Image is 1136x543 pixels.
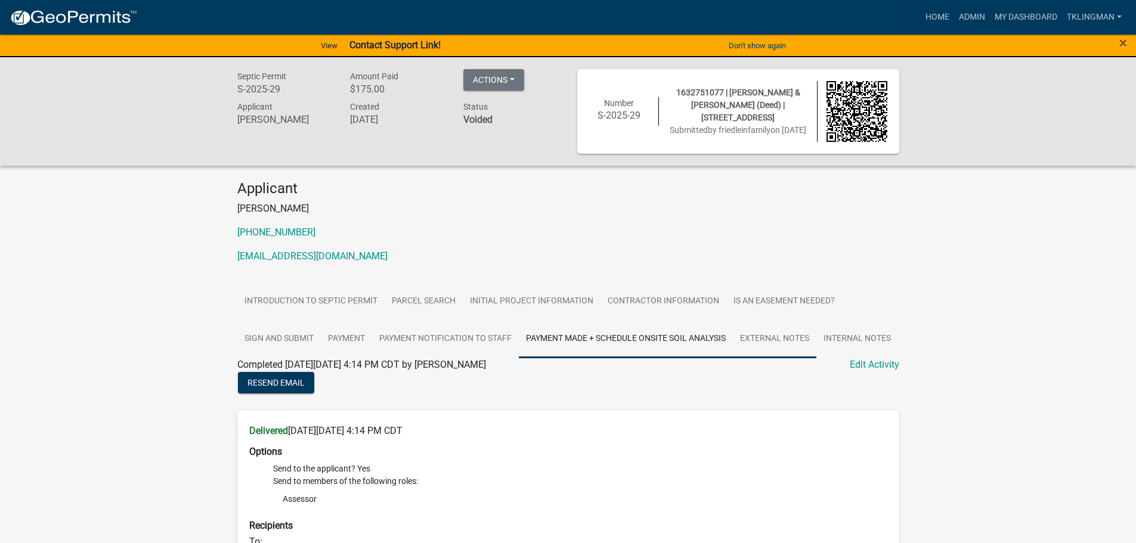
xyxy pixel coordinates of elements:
span: Completed [DATE][DATE] 4:14 PM CDT by [PERSON_NAME] [237,359,486,370]
span: Status [463,102,488,111]
a: View [316,36,342,55]
span: Created [350,102,379,111]
a: tklingman [1062,6,1126,29]
strong: Contact Support Link! [349,39,441,51]
span: Resend Email [247,378,305,387]
button: Don't show again [724,36,791,55]
h6: S-2025-29 [237,83,333,95]
h6: [DATE] [350,114,445,125]
li: Send to members of the following roles: [273,475,887,510]
a: [PHONE_NUMBER] [237,226,315,238]
a: Parcel search [385,283,463,321]
span: Submitted on [DATE] [670,125,806,135]
p: [PERSON_NAME] [237,201,899,216]
h6: [DATE][DATE] 4:14 PM CDT [249,425,887,436]
button: Close [1119,36,1127,50]
strong: Options [249,446,282,457]
span: Septic Permit [237,72,286,81]
button: Resend Email [238,372,314,393]
a: Admin [954,6,990,29]
li: Send to the applicant? Yes [273,463,887,475]
a: Introduction to Septic Permit [237,283,385,321]
a: Payment Notification to Staff [372,320,519,358]
a: Payment [321,320,372,358]
a: Home [921,6,954,29]
h6: [PERSON_NAME] [237,114,333,125]
a: Is an Easement Needed? [726,283,842,321]
a: Payment Made + Schedule Onsite Soil Analysis [519,320,733,358]
strong: Voided [463,114,493,125]
li: Assessor [273,490,887,508]
span: Amount Paid [350,72,398,81]
a: Initial Project Information [463,283,600,321]
a: My Dashboard [990,6,1062,29]
a: Internal Notes [816,320,898,358]
button: Actions [463,69,524,91]
a: Edit Activity [850,358,899,372]
a: External Notes [733,320,816,358]
h6: S-2025-29 [589,110,650,121]
strong: Recipients [249,520,293,531]
span: 1632751077 | [PERSON_NAME] & [PERSON_NAME] (Deed) | [STREET_ADDRESS] [676,88,800,122]
a: Contractor Information [600,283,726,321]
span: Number [604,98,634,108]
h6: $175.00 [350,83,445,95]
h4: Applicant [237,180,899,197]
strong: Delivered [249,425,288,436]
span: Applicant [237,102,273,111]
span: by friedleinfamily [708,125,770,135]
a: [EMAIL_ADDRESS][DOMAIN_NAME] [237,250,388,262]
img: QR code [827,81,887,142]
a: Sign and Submit [237,320,321,358]
span: × [1119,35,1127,51]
